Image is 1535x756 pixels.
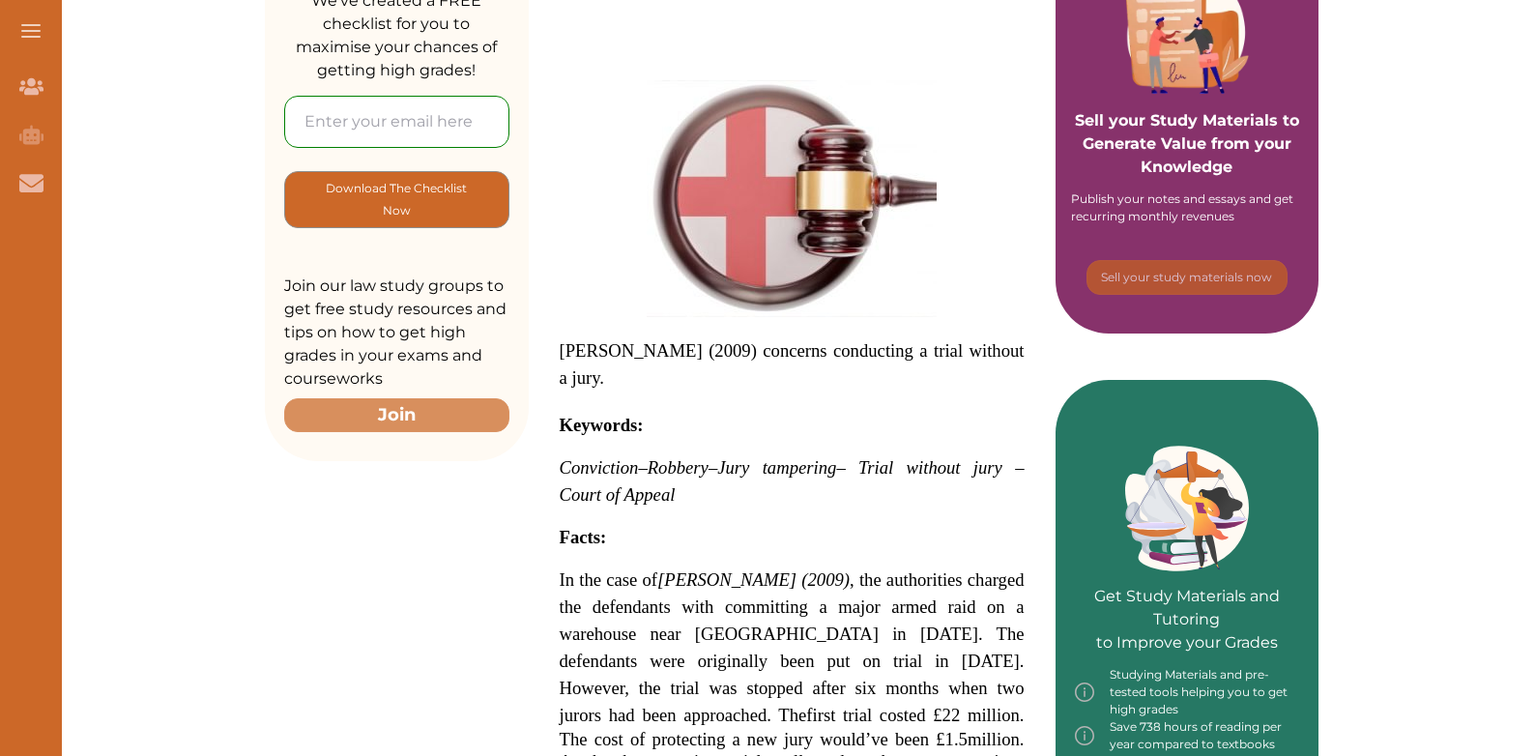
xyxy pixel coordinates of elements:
img: info-img [1075,718,1094,753]
div: Save 738 hours of reading per year compared to textbooks [1075,718,1300,753]
button: [object Object] [1086,260,1288,295]
div: Publish your notes and essays and get recurring monthly revenues [1071,190,1303,225]
img: Green card image [1125,446,1249,571]
p: Get Study Materials and Tutoring to Improve your Grades [1075,531,1300,654]
button: Join [284,398,509,432]
span: – Trial without jury – Court of Appeal [560,457,1025,505]
span: Conviction [560,457,639,478]
p: Join our law study groups to get free study resources and tips on how to get high grades in your ... [284,275,509,391]
span: Jury tampering [717,457,836,478]
strong: Keywords: [560,415,644,435]
span: In the case of [560,569,851,590]
img: info-img [1075,666,1094,718]
strong: Facts: [560,527,607,547]
span: – [638,457,647,478]
p: Sell your Study Materials to Generate Value from your Knowledge [1075,55,1300,179]
span: , the authorities charged the defendants with committing a major armed raid on a warehouse near [... [560,569,1025,725]
p: Download The Checklist Now [324,177,470,222]
button: [object Object] [284,171,509,228]
input: Enter your email here [284,96,509,148]
em: [PERSON_NAME] (2009) [657,569,850,590]
img: English-Legal-System-feature-300x245.jpg [647,80,937,317]
span: [PERSON_NAME] (2009) concerns conducting a trial without a jury. [560,340,1025,388]
p: Sell your study materials now [1101,269,1272,286]
span: Robbery [648,457,709,478]
span: – [709,457,717,478]
div: Studying Materials and pre-tested tools helping you to get high grades [1075,666,1300,718]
